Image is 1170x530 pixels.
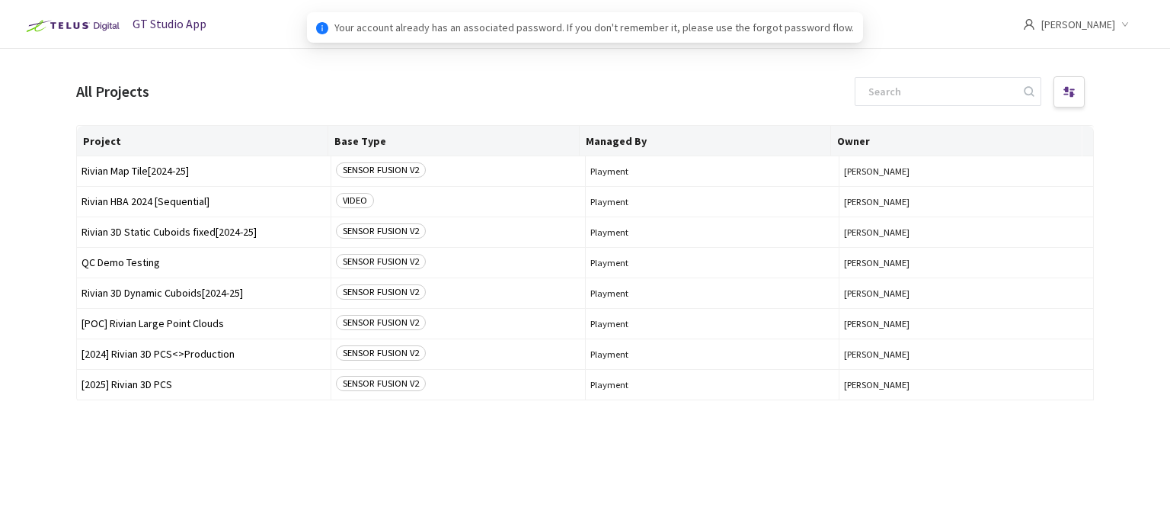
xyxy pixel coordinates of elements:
span: VIDEO [336,193,374,208]
span: Playment [590,349,835,360]
span: QC Demo Testing [82,257,326,268]
span: Playment [590,196,835,207]
span: user [1023,18,1035,31]
span: SENSOR FUSION V2 [336,345,426,361]
span: down [1121,21,1129,28]
span: Playment [590,257,835,268]
span: SENSOR FUSION V2 [336,162,426,178]
span: Playment [590,379,835,390]
span: SENSOR FUSION V2 [336,284,426,300]
button: [PERSON_NAME] [844,379,1088,390]
span: info-circle [316,22,328,34]
span: [POC] Rivian Large Point Clouds [82,318,326,329]
input: Search [859,78,1021,105]
span: GT Studio App [133,16,206,31]
span: Playment [590,165,835,177]
span: SENSOR FUSION V2 [336,376,426,391]
button: [PERSON_NAME] [844,196,1088,207]
button: [PERSON_NAME] [844,318,1088,329]
button: [PERSON_NAME] [844,349,1088,360]
button: [PERSON_NAME] [844,226,1088,238]
span: Playment [590,226,835,238]
th: Project [77,126,328,156]
span: SENSOR FUSION V2 [336,315,426,330]
span: Rivian 3D Dynamic Cuboids[2024-25] [82,287,326,299]
span: [2025] Rivian 3D PCS [82,379,326,390]
span: Playment [590,287,835,299]
span: Playment [590,318,835,329]
button: [PERSON_NAME] [844,165,1088,177]
div: All Projects [76,81,149,103]
span: Rivian 3D Static Cuboids fixed[2024-25] [82,226,326,238]
button: [PERSON_NAME] [844,257,1088,268]
th: Managed By [580,126,831,156]
th: Owner [831,126,1082,156]
span: SENSOR FUSION V2 [336,254,426,269]
span: Rivian Map Tile[2024-25] [82,165,326,177]
span: Rivian HBA 2024 [Sequential] [82,196,326,207]
img: Telus [18,14,124,38]
button: [PERSON_NAME] [844,287,1088,299]
th: Base Type [328,126,580,156]
span: [2024] Rivian 3D PCS<>Production [82,349,326,360]
span: SENSOR FUSION V2 [336,223,426,239]
span: Your account already has an associated password. If you don't remember it, please use the forgot ... [334,19,854,36]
